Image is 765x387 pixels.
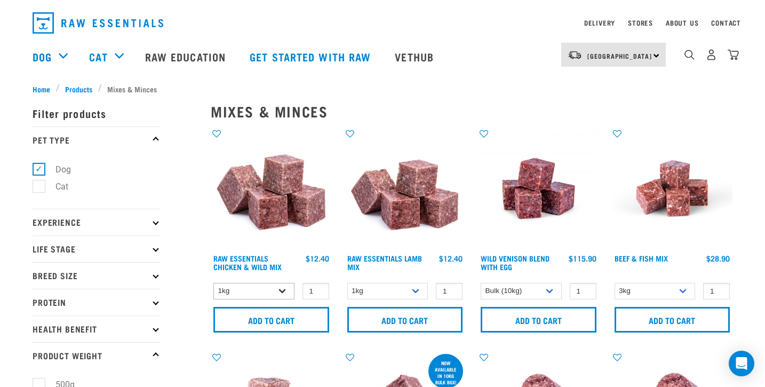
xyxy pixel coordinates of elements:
label: Dog [38,163,75,176]
img: Raw Essentials Logo [33,12,163,34]
input: Add to cart [481,307,596,333]
a: Contact [711,21,741,25]
p: Pet Type [33,127,161,153]
input: 1 [703,283,730,299]
a: Dog [33,49,52,65]
img: Venison Egg 1616 [478,128,599,249]
input: Add to cart [213,307,329,333]
input: Add to cart [347,307,463,333]
a: Cat [89,49,107,65]
p: Protein [33,289,161,315]
p: Product Weight [33,342,161,369]
img: user.png [706,49,717,60]
a: Raw Essentials Lamb Mix [347,256,422,268]
h2: Mixes & Minces [211,103,732,120]
a: Products [60,83,98,94]
a: Beef & Fish Mix [615,256,668,260]
span: Products [65,83,92,94]
div: Open Intercom Messenger [729,351,754,376]
div: $115.90 [569,254,596,263]
a: Wild Venison Blend with Egg [481,256,549,268]
img: home-icon@2x.png [728,49,739,60]
span: [GEOGRAPHIC_DATA] [587,54,652,58]
p: Life Stage [33,235,161,262]
a: Raw Education [134,35,239,78]
a: Get started with Raw [239,35,384,78]
a: About Us [666,21,698,25]
img: van-moving.png [568,50,582,60]
span: Home [33,83,50,94]
div: $12.40 [439,254,463,263]
img: Beef Mackerel 1 [612,128,733,249]
input: 1 [436,283,463,299]
nav: dropdown navigation [24,8,741,38]
div: $12.40 [306,254,329,263]
nav: breadcrumbs [33,83,732,94]
a: Stores [628,21,653,25]
img: Pile Of Cubed Chicken Wild Meat Mix [211,128,332,249]
a: Raw Essentials Chicken & Wild Mix [213,256,282,268]
div: $28.90 [706,254,730,263]
p: Experience [33,209,161,235]
p: Breed Size [33,262,161,289]
p: Filter products [33,100,161,127]
input: 1 [570,283,596,299]
img: ?1041 RE Lamb Mix 01 [345,128,466,249]
a: Home [33,83,56,94]
input: Add to cart [615,307,730,333]
label: Cat [38,180,73,193]
img: home-icon-1@2x.png [684,50,695,60]
a: Vethub [384,35,447,78]
a: Delivery [584,21,615,25]
p: Health Benefit [33,315,161,342]
input: 1 [302,283,329,299]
